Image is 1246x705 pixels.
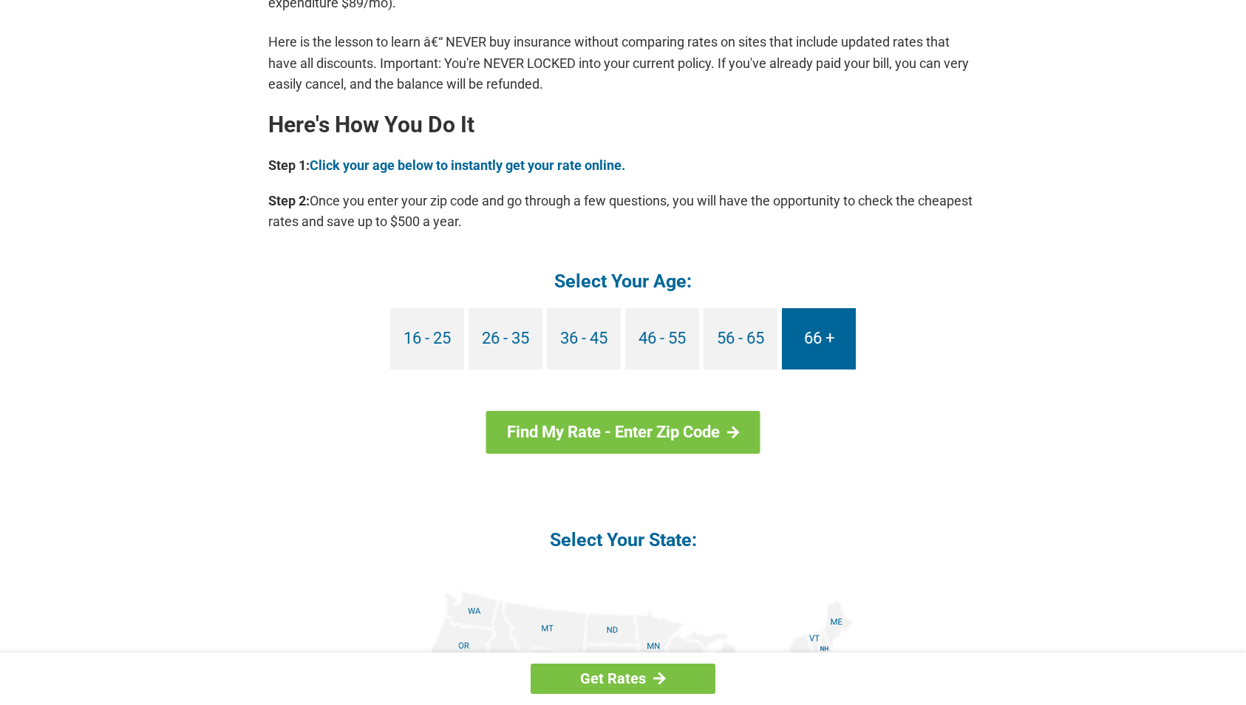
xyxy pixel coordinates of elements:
[268,113,978,137] h2: Here's How You Do It
[268,32,978,94] p: Here is the lesson to learn â€“ NEVER buy insurance without comparing rates on sites that include...
[268,269,978,293] h4: Select Your Age:
[268,191,978,232] p: Once you enter your zip code and go through a few questions, you will have the opportunity to che...
[531,664,715,694] a: Get Rates
[390,308,464,369] a: 16 - 25
[782,308,856,369] a: 66 +
[469,308,542,369] a: 26 - 35
[268,528,978,552] h4: Select Your State:
[704,308,777,369] a: 56 - 65
[268,193,310,208] b: Step 2:
[268,157,310,173] b: Step 1:
[625,308,699,369] a: 46 - 55
[486,411,760,454] a: Find My Rate - Enter Zip Code
[310,157,625,173] a: Click your age below to instantly get your rate online.
[547,308,621,369] a: 36 - 45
